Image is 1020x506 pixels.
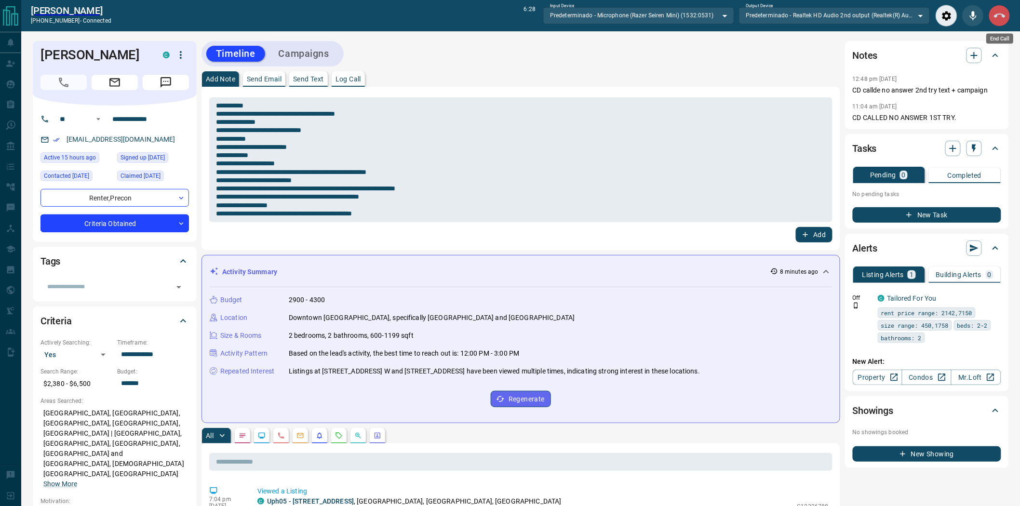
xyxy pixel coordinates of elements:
p: 6:28 [524,5,536,27]
h1: [PERSON_NAME] [40,47,148,63]
p: 12:48 pm [DATE] [853,76,897,82]
p: Off [853,293,872,302]
p: 1 [910,271,913,278]
div: End Call [989,5,1010,27]
button: Open [172,280,186,294]
div: Audio Settings [936,5,957,27]
span: Message [143,75,189,90]
p: Actively Searching: [40,338,112,347]
div: condos.ca [257,498,264,505]
div: Activity Summary8 minutes ago [210,263,832,281]
button: Open [93,113,104,125]
p: Timeframe: [117,338,189,347]
div: Thu Feb 06 2025 [117,171,189,184]
p: CD CALLED NO ANSWER 1ST TRY. [853,113,1001,123]
p: Budget: [117,367,189,376]
button: Campaigns [269,46,339,62]
p: Downtown [GEOGRAPHIC_DATA], specifically [GEOGRAPHIC_DATA] and [GEOGRAPHIC_DATA] [289,313,575,323]
p: Listing Alerts [862,271,904,278]
div: Criteria [40,309,189,333]
p: 8 minutes ago [780,267,818,276]
svg: Email Verified [53,136,60,143]
div: Criteria Obtained [40,214,189,232]
svg: Agent Actions [374,432,381,439]
div: Alerts [853,237,1001,260]
svg: Emails [296,432,304,439]
span: Contacted [DATE] [44,171,89,181]
button: Timeline [206,46,265,62]
svg: Push Notification Only [853,302,859,309]
p: Pending [870,172,896,178]
h2: Alerts [853,240,878,256]
p: No showings booked [853,428,1001,437]
svg: Requests [335,432,343,439]
p: Send Email [247,76,282,82]
p: Motivation: [40,497,189,506]
h2: Tasks [853,141,877,156]
div: Notes [853,44,1001,67]
p: 2900 - 4300 [289,295,325,305]
p: Send Text [293,76,324,82]
svg: Opportunities [354,432,362,439]
p: New Alert: [853,357,1001,367]
p: Completed [948,172,982,179]
div: Tags [40,250,189,273]
div: Fri Aug 15 2025 [40,152,112,166]
svg: Notes [239,432,246,439]
div: Renter , Precon [40,189,189,207]
span: beds: 2-2 [957,320,988,330]
svg: Lead Browsing Activity [258,432,266,439]
label: Output Device [746,3,773,9]
button: Regenerate [491,391,551,407]
p: Viewed a Listing [257,486,829,496]
span: Call [40,75,87,90]
p: Budget [220,295,242,305]
p: Based on the lead's activity, the best time to reach out is: 12:00 PM - 3:00 PM [289,348,519,359]
a: Tailored For You [887,294,937,302]
svg: Calls [277,432,285,439]
p: [GEOGRAPHIC_DATA], [GEOGRAPHIC_DATA], [GEOGRAPHIC_DATA], [GEOGRAPHIC_DATA], [GEOGRAPHIC_DATA] | [... [40,405,189,492]
div: Tasks [853,137,1001,160]
div: Yes [40,347,112,362]
p: Activity Summary [222,267,277,277]
span: size range: 450,1758 [881,320,949,330]
div: End Call [986,34,1013,44]
p: Building Alerts [936,271,982,278]
p: No pending tasks [853,187,1001,201]
span: Signed up [DATE] [121,153,165,162]
a: [EMAIL_ADDRESS][DOMAIN_NAME] [67,135,175,143]
button: New Showing [853,446,1001,462]
button: New Task [853,207,1001,223]
h2: Criteria [40,313,72,329]
p: Search Range: [40,367,112,376]
div: Sun Sep 01 2024 [117,152,189,166]
p: 0 [902,172,906,178]
div: Predeterminado - Realtek HD Audio 2nd output (Realtek(R) Audio) [739,7,930,24]
a: Condos [902,370,952,385]
div: Showings [853,399,1001,422]
h2: Tags [40,253,60,269]
p: [PHONE_NUMBER] - [31,16,111,25]
p: $2,380 - $6,500 [40,376,112,392]
span: rent price range: 2142,7150 [881,308,972,318]
p: Add Note [206,76,235,82]
a: Mr.Loft [951,370,1001,385]
p: CD callde no answer 2nd try text + campaign [853,85,1001,95]
label: Input Device [550,3,575,9]
span: connected [83,17,111,24]
h2: Showings [853,403,894,418]
div: Mute [962,5,984,27]
p: All [206,432,214,439]
p: Size & Rooms [220,331,262,341]
h2: Notes [853,48,878,63]
a: Uph05 - [STREET_ADDRESS] [267,497,354,505]
p: 0 [988,271,992,278]
p: Areas Searched: [40,397,189,405]
div: Thu Feb 13 2025 [40,171,112,184]
p: 2 bedrooms, 2 bathrooms, 600-1199 sqft [289,331,414,341]
p: Location [220,313,247,323]
span: Active 15 hours ago [44,153,96,162]
p: Listings at [STREET_ADDRESS] W and [STREET_ADDRESS] have been viewed multiple times, indicating s... [289,366,700,376]
svg: Listing Alerts [316,432,323,439]
h2: [PERSON_NAME] [31,5,111,16]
